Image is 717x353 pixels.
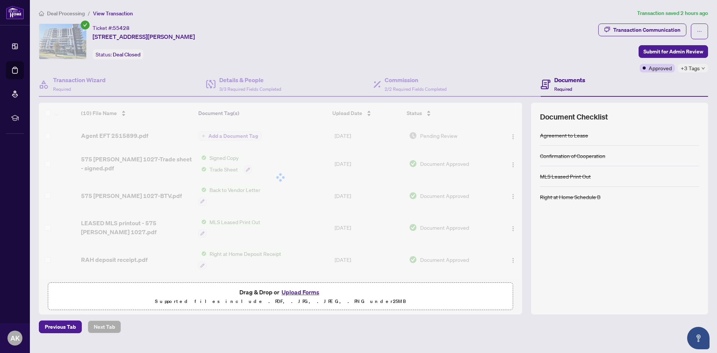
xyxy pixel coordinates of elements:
img: logo [6,6,24,19]
div: Status: [93,49,143,59]
span: Previous Tab [45,321,76,333]
span: home [39,11,44,16]
span: check-circle [81,21,90,30]
span: AK [10,333,20,343]
span: down [701,66,705,70]
li: / [88,9,90,18]
span: 2/2 Required Fields Completed [385,86,447,92]
button: Open asap [687,327,710,349]
span: Approved [649,64,672,72]
div: Agreement to Lease [540,131,588,139]
span: Required [554,86,572,92]
button: Next Tab [88,321,121,333]
h4: Details & People [219,75,281,84]
h4: Commission [385,75,447,84]
span: Required [53,86,71,92]
button: Upload Forms [279,287,322,297]
h4: Documents [554,75,585,84]
h4: Transaction Wizard [53,75,106,84]
div: Right at Home Schedule B [540,193,600,201]
button: Previous Tab [39,321,82,333]
span: ellipsis [697,29,702,34]
div: Ticket #: [93,24,130,32]
span: Deal Closed [113,51,140,58]
div: Transaction Communication [613,24,680,36]
div: Confirmation of Cooperation [540,152,605,160]
img: IMG-X12405075_1.jpg [39,24,86,59]
span: [STREET_ADDRESS][PERSON_NAME] [93,32,195,41]
span: 3/3 Required Fields Completed [219,86,281,92]
span: Drag & Drop or [239,287,322,297]
article: Transaction saved 2 hours ago [637,9,708,18]
button: Submit for Admin Review [639,45,708,58]
span: View Transaction [93,10,133,17]
div: MLS Leased Print Out [540,172,591,180]
span: Document Checklist [540,112,608,122]
span: Deal Processing [47,10,85,17]
p: Supported files include .PDF, .JPG, .JPEG, .PNG under 25 MB [53,297,508,306]
span: 55428 [113,25,130,31]
span: Submit for Admin Review [643,46,703,58]
button: Transaction Communication [598,24,686,36]
span: Drag & Drop orUpload FormsSupported files include .PDF, .JPG, .JPEG, .PNG under25MB [48,283,513,310]
span: +3 Tags [681,64,700,72]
